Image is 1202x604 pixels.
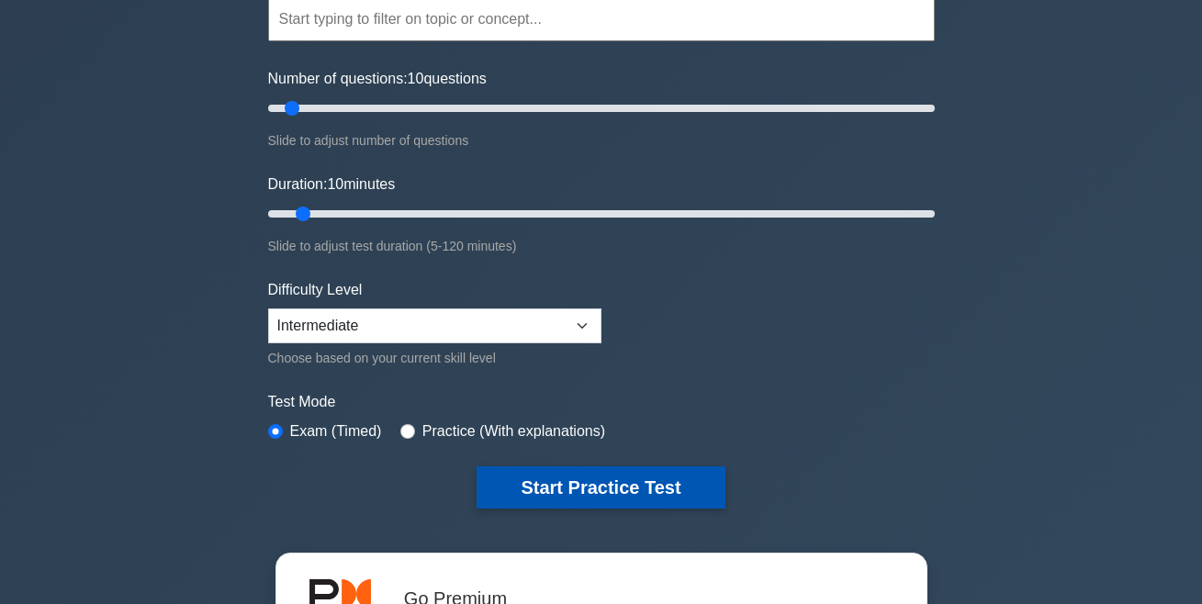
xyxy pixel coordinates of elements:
button: Start Practice Test [477,466,725,509]
label: Difficulty Level [268,279,363,301]
span: 10 [408,71,424,86]
label: Exam (Timed) [290,420,382,442]
div: Slide to adjust test duration (5-120 minutes) [268,235,935,257]
label: Duration: minutes [268,173,396,196]
div: Slide to adjust number of questions [268,129,935,151]
label: Practice (With explanations) [422,420,605,442]
span: 10 [327,176,343,192]
div: Choose based on your current skill level [268,347,601,369]
label: Number of questions: questions [268,68,487,90]
label: Test Mode [268,391,935,413]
